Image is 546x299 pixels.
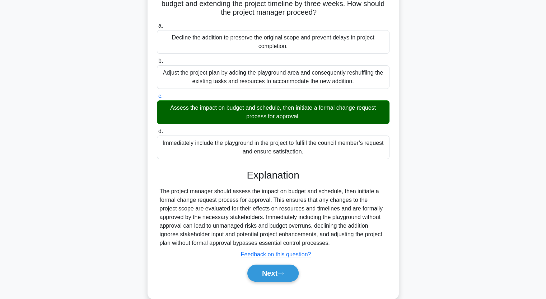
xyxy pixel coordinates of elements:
[157,30,389,54] div: Decline the addition to preserve the original scope and prevent delays in project completion.
[158,23,163,29] span: a.
[157,136,389,159] div: Immediately include the playground in the project to fulfill the council member’s request and ens...
[161,169,385,181] h3: Explanation
[158,93,163,99] span: c.
[241,251,311,257] a: Feedback on this question?
[158,58,163,64] span: b.
[160,187,387,247] div: The project manager should assess the impact on budget and schedule, then initiate a formal chang...
[247,265,299,282] button: Next
[157,65,389,89] div: Adjust the project plan by adding the playground area and consequently reshuffling the existing t...
[158,128,163,134] span: d.
[157,100,389,124] div: Assess the impact on budget and schedule, then initiate a formal change request process for appro...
